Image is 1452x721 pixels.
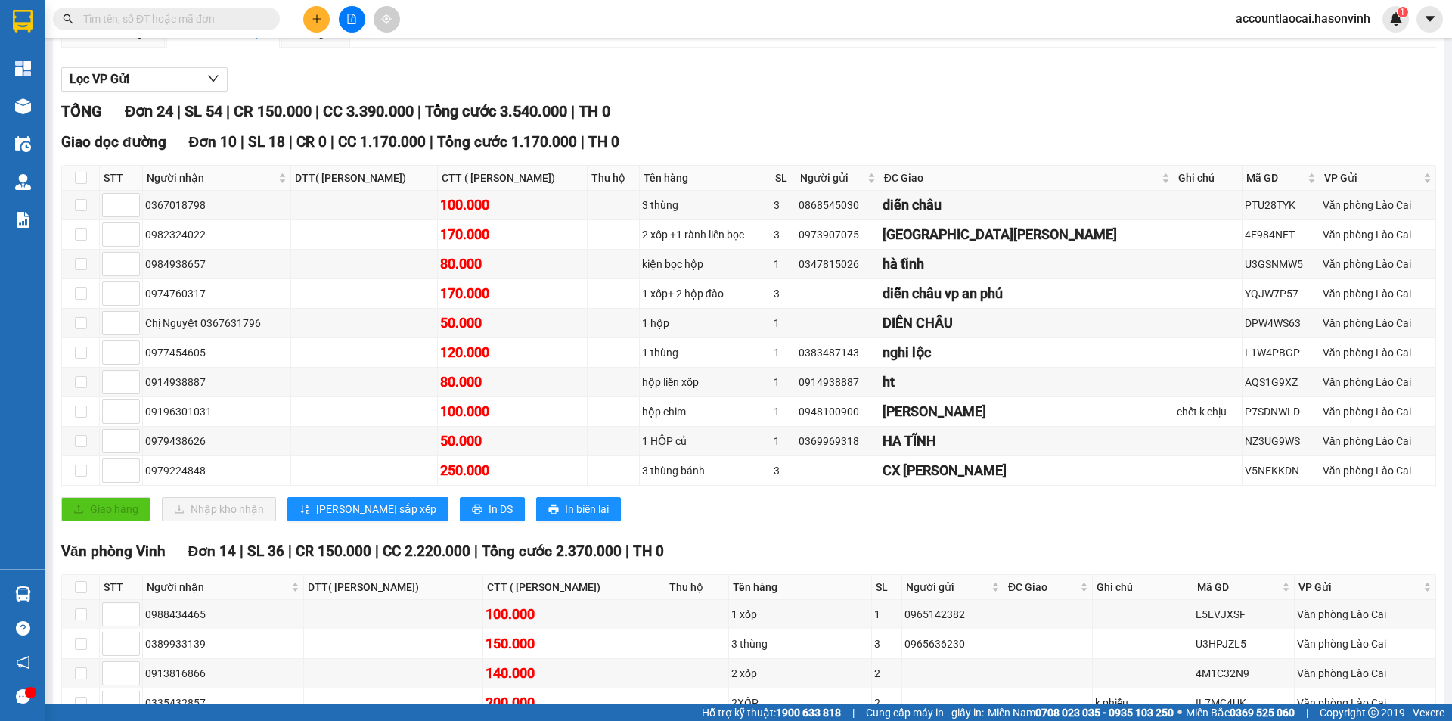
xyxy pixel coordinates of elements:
[642,315,768,331] div: 1 hộp
[1297,695,1433,711] div: Văn phòng Lào Cai
[338,133,426,151] span: CC 1.170.000
[15,98,31,114] img: warehouse-icon
[1224,9,1382,28] span: accountlaocai.hasonvinh
[440,312,585,334] div: 50.000
[316,501,436,517] span: [PERSON_NAME] sắp xếp
[1177,710,1182,716] span: ⚪️
[147,579,288,595] span: Người nhận
[100,166,143,191] th: STT
[1323,256,1433,272] div: Văn phòng Lào Cai
[852,704,855,721] span: |
[162,497,276,521] button: downloadNhập kho nhận
[731,606,869,623] div: 1 xốp
[425,102,567,120] span: Tổng cước 3.540.000
[1245,433,1317,449] div: NZ3UG9WS
[486,633,662,654] div: 150.000
[1324,169,1420,186] span: VP Gửi
[296,133,327,151] span: CR 0
[1398,7,1408,17] sup: 1
[1423,12,1437,26] span: caret-down
[304,575,483,600] th: DTT( [PERSON_NAME])
[15,212,31,228] img: solution-icon
[1035,707,1174,719] strong: 0708 023 035 - 0935 103 250
[571,102,575,120] span: |
[1295,659,1436,688] td: Văn phòng Lào Cai
[472,504,482,516] span: printer
[774,344,793,361] div: 1
[1323,433,1433,449] div: Văn phòng Lào Cai
[1243,456,1320,486] td: V5NEKKDN
[234,102,312,120] span: CR 150.000
[874,636,899,652] div: 3
[1297,606,1433,623] div: Văn phòng Lào Cai
[1416,6,1443,33] button: caret-down
[774,256,793,272] div: 1
[437,133,577,151] span: Tổng cước 1.170.000
[1093,575,1193,600] th: Ghi chú
[145,606,301,623] div: 0988434465
[904,636,1001,652] div: 0965636230
[729,575,872,600] th: Tên hàng
[906,579,988,595] span: Người gửi
[1400,7,1405,17] span: 1
[61,67,228,92] button: Lọc VP Gửi
[1295,600,1436,629] td: Văn phòng Lào Cai
[874,695,899,711] div: 2
[16,689,30,704] span: message
[565,501,609,517] span: In biên lai
[440,342,585,363] div: 120.000
[774,226,793,243] div: 3
[339,6,365,33] button: file-add
[226,102,230,120] span: |
[1243,338,1320,368] td: L1W4PBGP
[799,433,876,449] div: 0369969318
[1245,462,1317,479] div: V5NEKKDN
[15,61,31,76] img: dashboard-icon
[330,133,334,151] span: |
[1389,12,1403,26] img: icon-new-feature
[440,460,585,481] div: 250.000
[1186,704,1295,721] span: Miền Bắc
[548,504,559,516] span: printer
[799,374,876,390] div: 0914938887
[312,14,322,24] span: plus
[440,194,585,216] div: 100.000
[440,224,585,245] div: 170.000
[702,704,841,721] span: Hỗ trợ kỹ thuật:
[1295,629,1436,659] td: Văn phòng Lào Cai
[1095,695,1190,711] div: k phiếu
[1323,197,1433,213] div: Văn phòng Lào Cai
[799,226,876,243] div: 0973907075
[145,344,288,361] div: 0977454605
[1245,403,1317,420] div: P7SDNWLD
[771,166,796,191] th: SL
[1295,688,1436,718] td: Văn phòng Lào Cai
[642,403,768,420] div: hộp chim
[1320,191,1436,220] td: Văn phòng Lào Cai
[1320,338,1436,368] td: Văn phòng Lào Cai
[61,133,166,151] span: Giao dọc đường
[642,285,768,302] div: 1 xốp+ 2 hộp đào
[1243,397,1320,427] td: P7SDNWLD
[440,371,585,393] div: 80.000
[486,692,662,713] div: 200.000
[474,542,478,560] span: |
[1320,397,1436,427] td: Văn phòng Lào Cai
[1177,403,1239,420] div: chết k chịu
[883,401,1171,422] div: [PERSON_NAME]
[1243,250,1320,279] td: U3GSNMW5
[642,462,768,479] div: 3 thùng bánh
[1245,256,1317,272] div: U3GSNMW5
[642,226,768,243] div: 2 xốp +1 rành liền bọc
[774,315,793,331] div: 1
[83,11,262,27] input: Tìm tên, số ĐT hoặc mã đơn
[774,433,793,449] div: 1
[1193,659,1294,688] td: 4M1C32N9
[774,197,793,213] div: 3
[315,102,319,120] span: |
[323,102,414,120] span: CC 3.390.000
[1320,309,1436,338] td: Văn phòng Lào Cai
[70,70,129,89] span: Lọc VP Gửi
[145,403,288,420] div: 09196301031
[883,342,1171,363] div: nghi lộc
